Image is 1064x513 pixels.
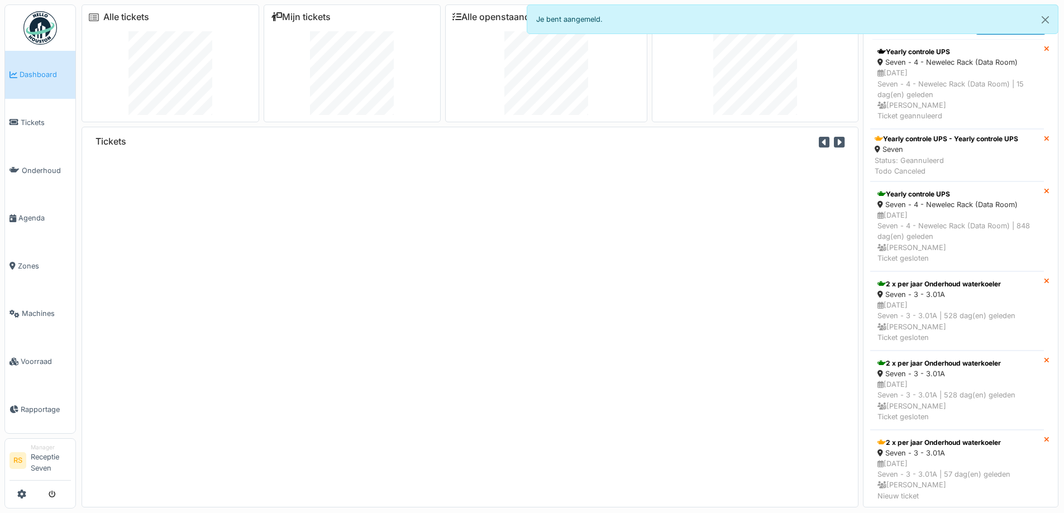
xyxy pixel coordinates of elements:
[5,51,75,99] a: Dashboard
[5,194,75,242] a: Agenda
[23,11,57,45] img: Badge_color-CXgf-gQk.svg
[31,443,71,478] li: Receptie Seven
[527,4,1059,34] div: Je bent aangemeld.
[22,308,71,319] span: Machines
[877,358,1037,368] div: 2 x per jaar Onderhoud waterkoeler
[870,39,1044,129] a: Yearly controle UPS Seven - 4 - Newelec Rack (Data Room) [DATE]Seven - 4 - Newelec Rack (Data Roo...
[21,404,71,415] span: Rapportage
[96,136,126,147] h6: Tickets
[5,99,75,147] a: Tickets
[877,379,1037,422] div: [DATE] Seven - 3 - 3.01A | 528 dag(en) geleden [PERSON_NAME] Ticket gesloten
[870,129,1044,181] a: Yearly controle UPS - Yearly controle UPS Seven Status: Geannuleerd Todo Canceled
[877,57,1037,68] div: Seven - 4 - Newelec Rack (Data Room)
[875,144,1018,155] div: Seven
[877,68,1037,121] div: [DATE] Seven - 4 - Newelec Rack (Data Room) | 15 dag(en) geleden [PERSON_NAME] Ticket geannuleerd
[103,12,149,22] a: Alle tickets
[21,356,71,367] span: Voorraad
[5,242,75,290] a: Zones
[870,181,1044,271] a: Yearly controle UPS Seven - 4 - Newelec Rack (Data Room) [DATE]Seven - 4 - Newelec Rack (Data Roo...
[875,134,1018,144] div: Yearly controle UPS - Yearly controle UPS
[877,448,1037,458] div: Seven - 3 - 3.01A
[18,213,71,223] span: Agenda
[5,290,75,338] a: Machines
[877,199,1037,210] div: Seven - 4 - Newelec Rack (Data Room)
[21,117,71,128] span: Tickets
[877,210,1037,263] div: [DATE] Seven - 4 - Newelec Rack (Data Room) | 848 dag(en) geleden [PERSON_NAME] Ticket gesloten
[452,12,561,22] a: Alle openstaande taken
[877,189,1037,199] div: Yearly controle UPS
[877,47,1037,57] div: Yearly controle UPS
[877,289,1037,300] div: Seven - 3 - 3.01A
[877,279,1037,289] div: 2 x per jaar Onderhoud waterkoeler
[875,155,1018,176] div: Status: Geannuleerd
[31,443,71,452] div: Manager
[1033,5,1058,35] button: Close
[875,167,925,175] span: translation missing: nl.notification.todo_canceled
[870,351,1044,430] a: 2 x per jaar Onderhoud waterkoeler Seven - 3 - 3.01A [DATE]Seven - 3 - 3.01A | 528 dag(en) gelede...
[20,69,71,80] span: Dashboard
[5,146,75,194] a: Onderhoud
[18,261,71,271] span: Zones
[271,12,331,22] a: Mijn tickets
[5,385,75,433] a: Rapportage
[22,165,71,176] span: Onderhoud
[877,368,1037,379] div: Seven - 3 - 3.01A
[877,438,1037,448] div: 2 x per jaar Onderhoud waterkoeler
[9,443,71,481] a: RS ManagerReceptie Seven
[870,271,1044,351] a: 2 x per jaar Onderhoud waterkoeler Seven - 3 - 3.01A [DATE]Seven - 3 - 3.01A | 528 dag(en) gelede...
[877,300,1037,343] div: [DATE] Seven - 3 - 3.01A | 528 dag(en) geleden [PERSON_NAME] Ticket gesloten
[870,430,1044,509] a: 2 x per jaar Onderhoud waterkoeler Seven - 3 - 3.01A [DATE]Seven - 3 - 3.01A | 57 dag(en) geleden...
[5,338,75,386] a: Voorraad
[877,458,1037,501] div: [DATE] Seven - 3 - 3.01A | 57 dag(en) geleden [PERSON_NAME] Nieuw ticket
[9,452,26,469] li: RS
